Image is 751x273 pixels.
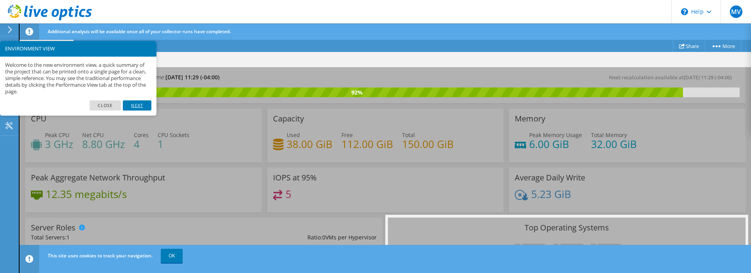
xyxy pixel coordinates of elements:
[673,40,705,52] a: Share
[48,28,231,35] span: Additional analysis will be available once all of your collector runs have completed.
[48,252,153,259] span: This site uses cookies to track your navigation.
[5,46,151,51] h3: ENVIRONMENT VIEW
[31,88,683,97] div: 92%
[681,8,688,15] svg: \n
[90,100,121,111] a: Close
[5,62,151,95] p: Welcome to the new environment view, a quick summary of the project that can be printed onto a si...
[730,5,742,18] span: MV
[123,100,151,111] a: Next
[161,249,183,263] a: OK
[705,40,741,52] a: More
